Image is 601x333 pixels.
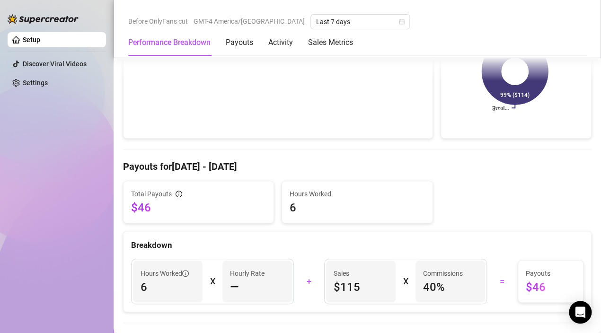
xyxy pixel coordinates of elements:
img: logo-BBDzfeDw.svg [8,14,79,24]
span: 6 [290,200,424,215]
span: Total Payouts [131,189,172,199]
span: Sales [334,268,388,279]
span: 6 [141,280,195,295]
div: Payouts [226,37,253,48]
a: Discover Viral Videos [23,60,87,68]
span: info-circle [176,191,182,197]
span: Hours Worked [141,268,189,279]
span: Before OnlyFans cut [128,14,188,28]
div: Open Intercom Messenger [569,301,592,324]
span: calendar [399,19,405,25]
span: info-circle [182,270,189,277]
article: Commissions [423,268,463,279]
span: 40 % [423,280,477,295]
article: Hourly Rate [230,268,265,279]
div: Performance Breakdown [128,37,211,48]
a: Setup [23,36,40,44]
a: Settings [23,79,48,87]
span: $115 [334,280,388,295]
div: Sales Metrics [308,37,353,48]
div: X [210,274,215,289]
h4: Payouts for [DATE] - [DATE] [123,160,592,173]
span: GMT-4 America/[GEOGRAPHIC_DATA] [194,14,305,28]
text: 𝕱𝖊𝖗𝖆𝖑… [492,105,509,111]
span: $46 [526,280,575,295]
div: Breakdown [131,239,583,252]
div: Activity [268,37,293,48]
div: = [493,274,512,289]
span: — [230,280,239,295]
span: Hours Worked [290,189,424,199]
span: Last 7 days [316,15,404,29]
span: $46 [131,200,266,215]
span: Payouts [526,268,575,279]
div: X [403,274,408,289]
div: + [300,274,319,289]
